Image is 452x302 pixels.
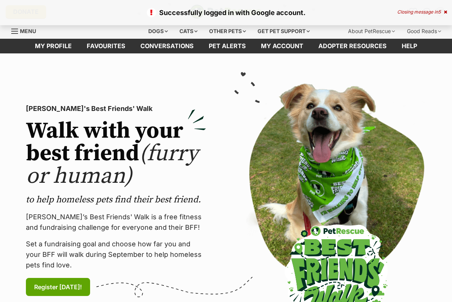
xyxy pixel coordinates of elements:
a: My account [253,39,311,53]
div: Dogs [143,24,173,39]
a: Register [DATE]! [26,278,90,296]
span: (furry or human) [26,140,198,190]
div: Cats [174,24,203,39]
div: Other pets [204,24,251,39]
p: to help homeless pets find their best friend. [26,194,206,206]
a: Favourites [79,39,133,53]
a: My profile [27,39,79,53]
h2: Walk with your best friend [26,120,206,188]
a: Adopter resources [311,39,394,53]
p: Set a fundraising goal and choose how far you and your BFF will walk during September to help hom... [26,239,206,270]
div: Good Reads [402,24,446,39]
div: Get pet support [252,24,315,39]
span: Register [DATE]! [34,282,82,291]
a: conversations [133,39,201,53]
div: About PetRescue [343,24,400,39]
a: Pet alerts [201,39,253,53]
p: [PERSON_NAME]'s Best Friends' Walk [26,103,206,114]
a: Help [394,39,425,53]
span: Menu [20,28,36,34]
a: Menu [11,24,41,37]
p: [PERSON_NAME]’s Best Friends' Walk is a free fitness and fundraising challenge for everyone and t... [26,212,206,233]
